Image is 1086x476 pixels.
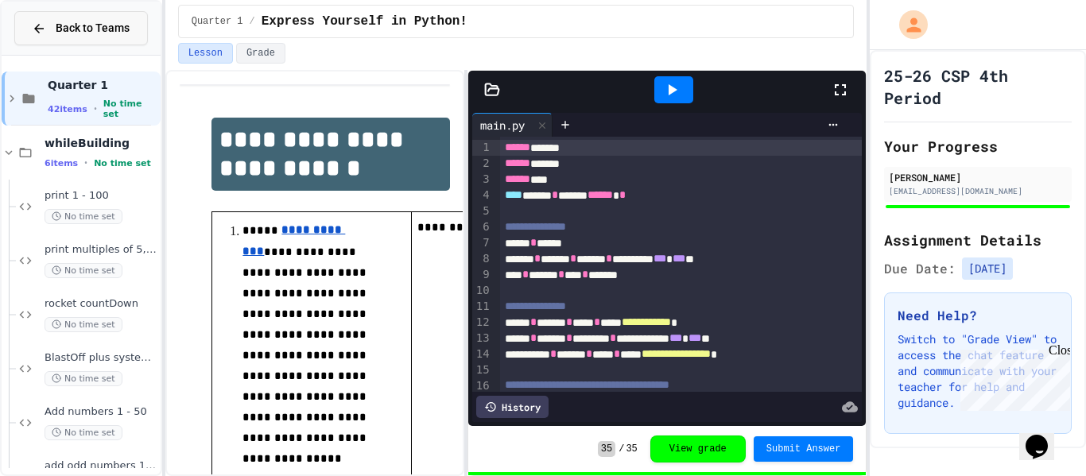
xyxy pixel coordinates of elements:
[48,104,87,114] span: 42 items
[472,346,492,362] div: 14
[598,441,615,457] span: 35
[45,425,122,440] span: No time set
[94,103,97,115] span: •
[884,259,956,278] span: Due Date:
[898,306,1058,325] h3: Need Help?
[472,140,492,156] div: 1
[262,12,467,31] span: Express Yourself in Python!
[45,189,157,203] span: print 1 - 100
[45,297,157,311] span: rocket countDown
[476,396,549,418] div: History
[898,331,1058,411] p: Switch to "Grade View" to access the chat feature and communicate with your teacher for help and ...
[472,156,492,172] div: 2
[626,443,637,455] span: 35
[889,185,1067,197] div: [EMAIL_ADDRESS][DOMAIN_NAME]
[45,459,157,473] span: add odd numbers 1-1000
[48,78,157,92] span: Quarter 1
[6,6,110,101] div: Chat with us now!Close
[472,283,492,299] div: 10
[45,243,157,257] span: print multiples of 5, 1-100
[472,362,492,378] div: 15
[236,43,285,64] button: Grade
[754,436,854,462] button: Submit Answer
[472,117,533,134] div: main.py
[472,113,553,137] div: main.py
[250,15,255,28] span: /
[884,229,1072,251] h2: Assignment Details
[472,299,492,315] div: 11
[954,343,1070,411] iframe: chat widget
[472,219,492,235] div: 6
[45,158,78,168] span: 6 items
[472,251,492,267] div: 8
[650,435,746,462] button: View grade
[472,235,492,251] div: 7
[192,15,243,28] span: Quarter 1
[472,172,492,188] div: 3
[472,267,492,283] div: 9
[766,443,841,455] span: Submit Answer
[56,20,130,37] span: Back to Teams
[45,351,157,365] span: BlastOff plus system check
[884,64,1072,109] h1: 25-26 CSP 4th Period
[472,315,492,331] div: 12
[884,135,1072,157] h2: Your Progress
[45,317,122,332] span: No time set
[45,209,122,224] span: No time set
[14,11,148,45] button: Back to Teams
[94,158,151,168] span: No time set
[84,157,87,169] span: •
[472,378,492,394] div: 16
[178,43,233,64] button: Lesson
[45,136,157,150] span: whileBuilding
[1019,412,1070,460] iframe: chat widget
[472,331,492,346] div: 13
[889,170,1067,184] div: [PERSON_NAME]
[472,188,492,203] div: 4
[45,263,122,278] span: No time set
[472,203,492,219] div: 5
[103,99,157,119] span: No time set
[45,371,122,386] span: No time set
[619,443,624,455] span: /
[882,6,932,43] div: My Account
[962,257,1013,280] span: [DATE]
[45,405,157,419] span: Add numbers 1 - 50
